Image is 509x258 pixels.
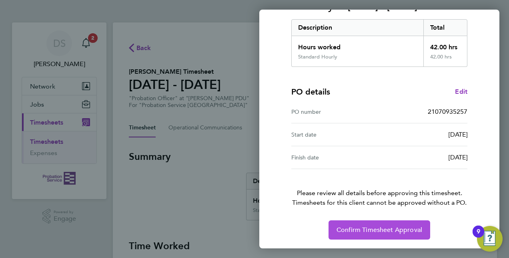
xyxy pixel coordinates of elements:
[477,232,480,242] div: 9
[282,198,477,208] span: Timesheets for this client cannot be approved without a PO.
[455,88,467,95] span: Edit
[291,86,330,97] h4: PO details
[298,54,337,60] div: Standard Hourly
[292,36,423,54] div: Hours worked
[337,226,422,234] span: Confirm Timesheet Approval
[292,20,423,36] div: Description
[477,226,503,252] button: Open Resource Center, 9 new notifications
[379,153,467,162] div: [DATE]
[329,220,430,240] button: Confirm Timesheet Approval
[282,169,477,208] p: Please review all details before approving this timesheet.
[423,54,467,67] div: 42.00 hrs
[291,153,379,162] div: Finish date
[291,130,379,139] div: Start date
[455,87,467,97] a: Edit
[291,107,379,117] div: PO number
[379,130,467,139] div: [DATE]
[291,19,467,67] div: Summary of 22 - 28 Sep 2025
[428,108,467,115] span: 21070935257
[423,20,467,36] div: Total
[423,36,467,54] div: 42.00 hrs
